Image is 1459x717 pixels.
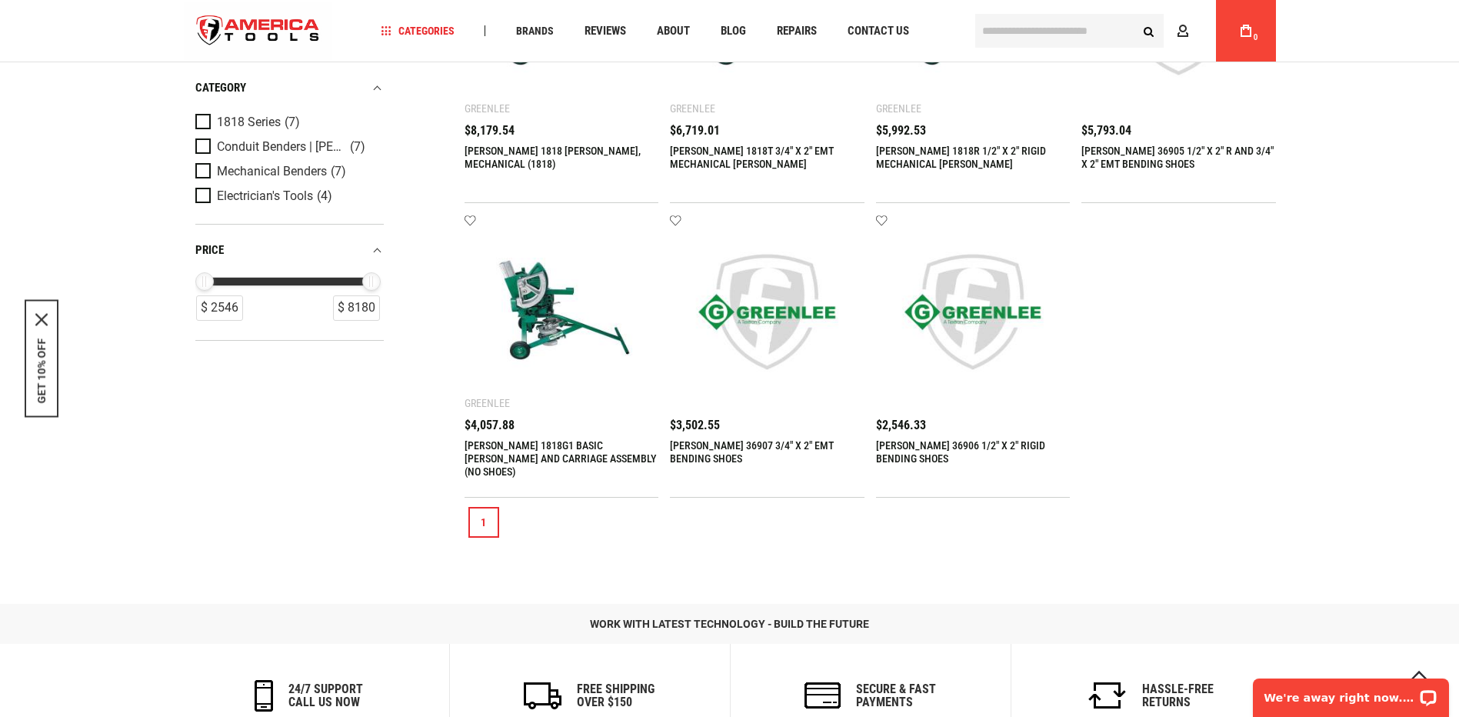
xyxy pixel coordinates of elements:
[685,230,849,394] img: GREENLEE 36907 3/4
[195,138,380,155] a: Conduit Benders | [PERSON_NAME] Tools (7)
[195,188,380,205] a: Electrician's Tools (4)
[657,25,690,37] span: About
[876,102,921,115] div: Greenlee
[465,419,515,432] span: $4,057.88
[465,125,515,137] span: $8,179.54
[714,21,753,42] a: Blog
[195,114,380,131] a: 1818 Series (7)
[876,145,1046,170] a: [PERSON_NAME] 1818R 1/2" X 2" RIGID MECHANICAL [PERSON_NAME]
[480,230,644,394] img: GREENLEE 1818G1 BASIC BENDER AND CARRIAGE ASSEMBLY (NO SHOES)
[1254,33,1258,42] span: 0
[876,439,1045,465] a: [PERSON_NAME] 36906 1/2" X 2" RIGID BENDING SHOES
[217,115,281,129] span: 1818 Series
[350,141,365,154] span: (7)
[1243,669,1459,717] iframe: LiveChat chat widget
[721,25,746,37] span: Blog
[184,2,333,60] a: store logo
[670,125,720,137] span: $6,719.01
[891,230,1055,394] img: GREENLEE 36906 1/2
[195,163,380,180] a: Mechanical Benders (7)
[770,21,824,42] a: Repairs
[331,165,346,178] span: (7)
[465,439,656,478] a: [PERSON_NAME] 1818G1 BASIC [PERSON_NAME] AND CARRIAGE ASSEMBLY (NO SHOES)
[516,25,554,36] span: Brands
[288,682,363,709] h6: 24/7 support call us now
[217,189,313,203] span: Electrician's Tools
[195,240,384,261] div: price
[381,25,455,36] span: Categories
[1134,16,1164,45] button: Search
[578,21,633,42] a: Reviews
[670,145,834,170] a: [PERSON_NAME] 1818T 3/4" X 2" EMT MECHANICAL [PERSON_NAME]
[465,397,510,409] div: Greenlee
[1081,125,1131,137] span: $5,793.04
[333,295,380,321] div: $ 8180
[184,2,333,60] img: America Tools
[841,21,916,42] a: Contact Us
[195,78,384,98] div: category
[468,507,499,538] a: 1
[650,21,697,42] a: About
[196,295,243,321] div: $ 2546
[35,314,48,326] button: Close
[1142,682,1214,709] h6: Hassle-Free Returns
[217,140,346,154] span: Conduit Benders | [PERSON_NAME] Tools
[876,125,926,137] span: $5,992.53
[317,190,332,203] span: (4)
[848,25,909,37] span: Contact Us
[876,419,926,432] span: $2,546.33
[217,165,327,178] span: Mechanical Benders
[509,21,561,42] a: Brands
[1081,145,1274,170] a: [PERSON_NAME] 36905 1/2" X 2" R AND 3/4" X 2" EMT BENDING SHOES
[777,25,817,37] span: Repairs
[856,682,936,709] h6: secure & fast payments
[374,21,461,42] a: Categories
[670,102,715,115] div: Greenlee
[35,338,48,404] button: GET 10% OFF
[465,102,510,115] div: Greenlee
[577,682,655,709] h6: Free Shipping Over $150
[35,314,48,326] svg: close icon
[585,25,626,37] span: Reviews
[285,116,300,129] span: (7)
[465,145,641,170] a: [PERSON_NAME] 1818 [PERSON_NAME], MECHANICAL (1818)
[670,419,720,432] span: $3,502.55
[195,62,384,341] div: Product Filters
[670,439,834,465] a: [PERSON_NAME] 36907 3/4" X 2" EMT BENDING SHOES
